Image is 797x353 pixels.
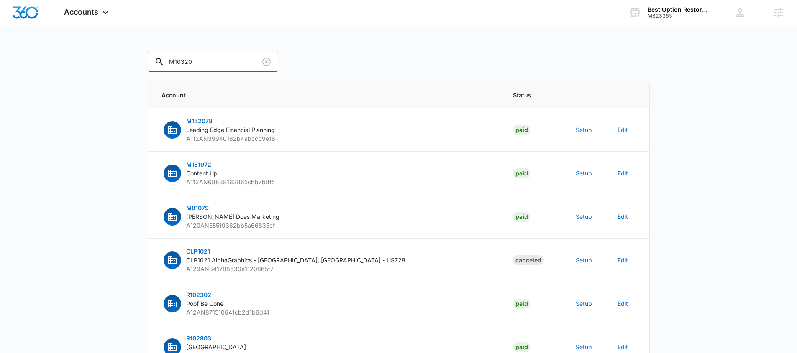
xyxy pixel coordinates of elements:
[618,299,628,308] button: Edit
[161,203,279,230] button: M81079[PERSON_NAME] Does MarketingA120AN55519362bb5a66835ef
[186,178,275,185] span: A112AN68838162865cbb7b8f5
[648,13,709,19] div: account id
[513,125,530,135] div: Paid
[260,55,273,69] button: Clear
[186,213,279,220] span: [PERSON_NAME] Does Marketing
[513,299,530,309] div: Paid
[186,161,211,168] span: M151972
[186,222,275,229] span: A120AN55519362bb5a66835ef
[576,299,592,308] button: Setup
[618,256,628,264] button: Edit
[186,335,211,342] span: R102803
[186,204,209,211] span: M81079
[576,256,592,264] button: Setup
[513,212,530,222] div: Paid
[648,6,709,13] div: account name
[513,255,544,265] div: Canceled
[64,8,98,16] span: Accounts
[618,343,628,351] button: Edit
[186,343,246,350] span: [GEOGRAPHIC_DATA]
[576,212,592,221] button: Setup
[186,117,213,124] span: M152078
[161,117,275,143] button: M152078Leading Edge Financial PlanningA112AN39940162b4abccb9e16
[186,291,211,298] span: R102302
[186,135,275,142] span: A112AN39940162b4abccb9e16
[576,125,592,134] button: Setup
[186,300,223,307] span: Poof Be Gone
[186,256,405,264] span: CLP1021 AlphaGraphics - [GEOGRAPHIC_DATA], [GEOGRAPHIC_DATA] - US728
[513,342,530,352] div: Paid
[618,212,628,221] button: Edit
[513,168,530,178] div: Paid
[186,126,275,133] span: Leading Edge Financial Planning
[513,91,556,99] span: Status
[618,125,628,134] button: Edit
[186,309,269,316] span: A12AN871510641cb2d1b6d41
[161,91,493,99] span: Account
[161,160,275,186] button: M151972Content UpA112AN68838162865cbb7b8f5
[161,247,405,273] button: CLP1021CLP1021 AlphaGraphics - [GEOGRAPHIC_DATA], [GEOGRAPHIC_DATA] - US728A129AN841788630e11208b5f7
[161,290,269,317] button: R102302Poof Be GoneA12AN871510641cb2d1b6d41
[618,169,628,178] button: Edit
[186,170,218,177] span: Content Up
[148,52,278,72] input: Search...
[186,248,210,255] span: CLP1021
[186,265,274,272] span: A129AN841788630e11208b5f7
[576,169,592,178] button: Setup
[576,343,592,351] button: Setup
